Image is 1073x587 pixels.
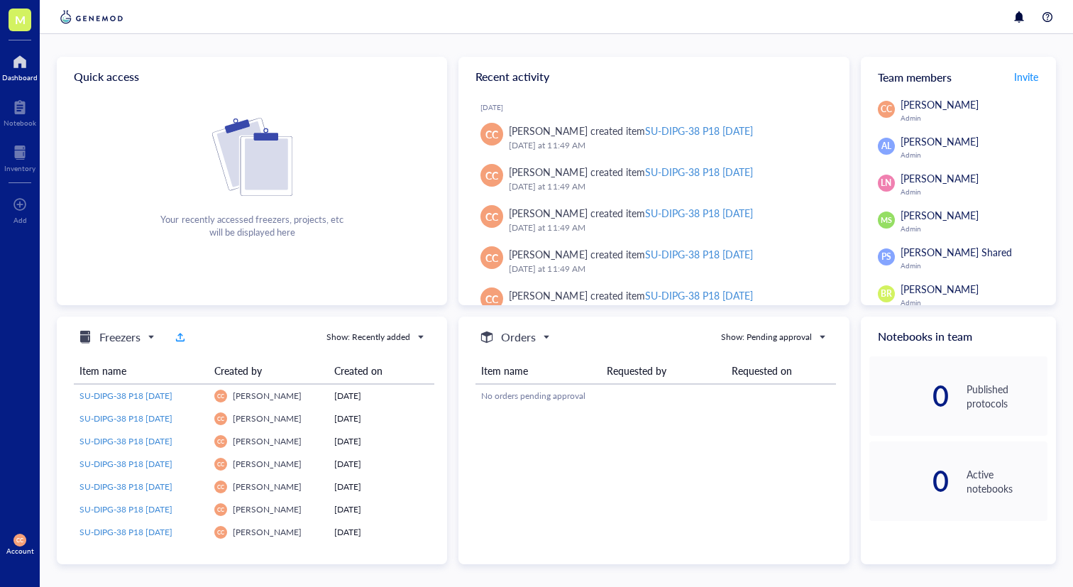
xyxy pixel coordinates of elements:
span: SU-DIPG-38 P18 [DATE] [79,503,172,515]
div: Dashboard [2,73,38,82]
div: [DATE] [334,481,429,493]
div: Admin [901,224,1047,233]
img: genemod-logo [57,9,126,26]
span: CC [485,126,498,142]
div: Show: Pending approval [721,331,812,344]
div: Admin [901,187,1047,196]
th: Requested on [726,358,836,384]
span: M [15,11,26,28]
div: Notebook [4,119,36,127]
span: Invite [1014,70,1038,84]
span: CC [216,415,224,422]
a: CC[PERSON_NAME] created itemSU-DIPG-38 P18 [DATE][DATE] at 11:49 AM [470,117,837,158]
a: CC[PERSON_NAME] created itemSU-DIPG-38 P18 [DATE][DATE] at 11:49 AM [470,199,837,241]
a: Notebook [4,96,36,127]
span: [PERSON_NAME] [901,171,979,185]
div: [DATE] at 11:49 AM [509,262,826,276]
a: SU-DIPG-38 P18 [DATE] [79,526,203,539]
span: [PERSON_NAME] [233,481,302,493]
th: Requested by [601,358,726,384]
a: Inventory [4,141,35,172]
span: SU-DIPG-38 P18 [DATE] [79,481,172,493]
div: 0 [869,385,950,407]
span: [PERSON_NAME] [901,134,979,148]
div: [DATE] [334,526,429,539]
div: SU-DIPG-38 P18 [DATE] [645,165,753,179]
span: CC [216,529,224,535]
div: Add [13,216,27,224]
span: SU-DIPG-38 P18 [DATE] [79,458,172,470]
div: 0 [869,470,950,493]
div: Published protocols [967,382,1047,410]
div: [DATE] [334,458,429,471]
span: AL [881,140,891,153]
div: Admin [901,114,1047,122]
span: [PERSON_NAME] [901,208,979,222]
div: [PERSON_NAME] created item [509,205,752,221]
div: Show: Recently added [326,331,410,344]
a: Dashboard [2,50,38,82]
div: Admin [901,298,1047,307]
span: BR [881,287,892,300]
img: Cf+DiIyRRx+BTSbnYhsZzE9to3+AfuhVxcka4spAAAAAElFTkSuQmCC [212,118,292,196]
span: CC [485,209,498,224]
th: Item name [475,358,600,384]
div: No orders pending approval [481,390,830,402]
span: PS [881,251,891,263]
span: [PERSON_NAME] [233,390,302,402]
div: Admin [901,150,1047,159]
span: CC [16,537,24,543]
div: Team members [861,57,1056,97]
a: CC[PERSON_NAME] created itemSU-DIPG-38 P18 [DATE][DATE] at 11:49 AM [470,158,837,199]
span: CC [216,438,224,444]
h5: Freezers [99,329,141,346]
div: [DATE] at 11:49 AM [509,180,826,194]
a: SU-DIPG-38 P18 [DATE] [79,503,203,516]
div: [DATE] at 11:49 AM [509,138,826,153]
h5: Orders [501,329,536,346]
span: [PERSON_NAME] [233,526,302,538]
div: Active notebooks [967,467,1047,495]
div: [DATE] [334,503,429,516]
th: Item name [74,358,209,384]
span: CC [881,103,892,116]
a: SU-DIPG-38 P18 [DATE] [79,435,203,448]
div: Admin [901,261,1047,270]
span: [PERSON_NAME] [233,435,302,447]
th: Created by [209,358,329,384]
button: Invite [1013,65,1039,88]
div: Inventory [4,164,35,172]
div: [DATE] [334,435,429,448]
span: SU-DIPG-38 P18 [DATE] [79,435,172,447]
span: CC [216,393,224,399]
div: SU-DIPG-38 P18 [DATE] [645,124,753,138]
a: SU-DIPG-38 P18 [DATE] [79,458,203,471]
div: SU-DIPG-38 P18 [DATE] [645,206,753,220]
div: [PERSON_NAME] created item [509,123,752,138]
span: SU-DIPG-38 P18 [DATE] [79,526,172,538]
a: CC[PERSON_NAME] created itemSU-DIPG-38 P18 [DATE][DATE] at 11:49 AM [470,241,837,282]
div: [PERSON_NAME] created item [509,164,752,180]
div: Quick access [57,57,447,97]
span: SU-DIPG-38 P18 [DATE] [79,412,172,424]
div: [PERSON_NAME] created item [509,246,752,262]
span: CC [485,168,498,183]
span: CC [216,483,224,490]
div: [DATE] [480,103,837,111]
span: MS [881,214,892,226]
a: SU-DIPG-38 P18 [DATE] [79,481,203,493]
span: LN [881,177,891,190]
div: SU-DIPG-38 P18 [DATE] [645,247,753,261]
div: Recent activity [458,57,849,97]
span: [PERSON_NAME] [233,503,302,515]
a: SU-DIPG-38 P18 [DATE] [79,412,203,425]
div: [DATE] [334,412,429,425]
a: SU-DIPG-38 P18 [DATE] [79,390,203,402]
span: CC [485,250,498,265]
span: [PERSON_NAME] [901,282,979,296]
span: CC [216,461,224,467]
div: Notebooks in team [861,317,1056,356]
div: [DATE] [334,390,429,402]
span: [PERSON_NAME] [901,97,979,111]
